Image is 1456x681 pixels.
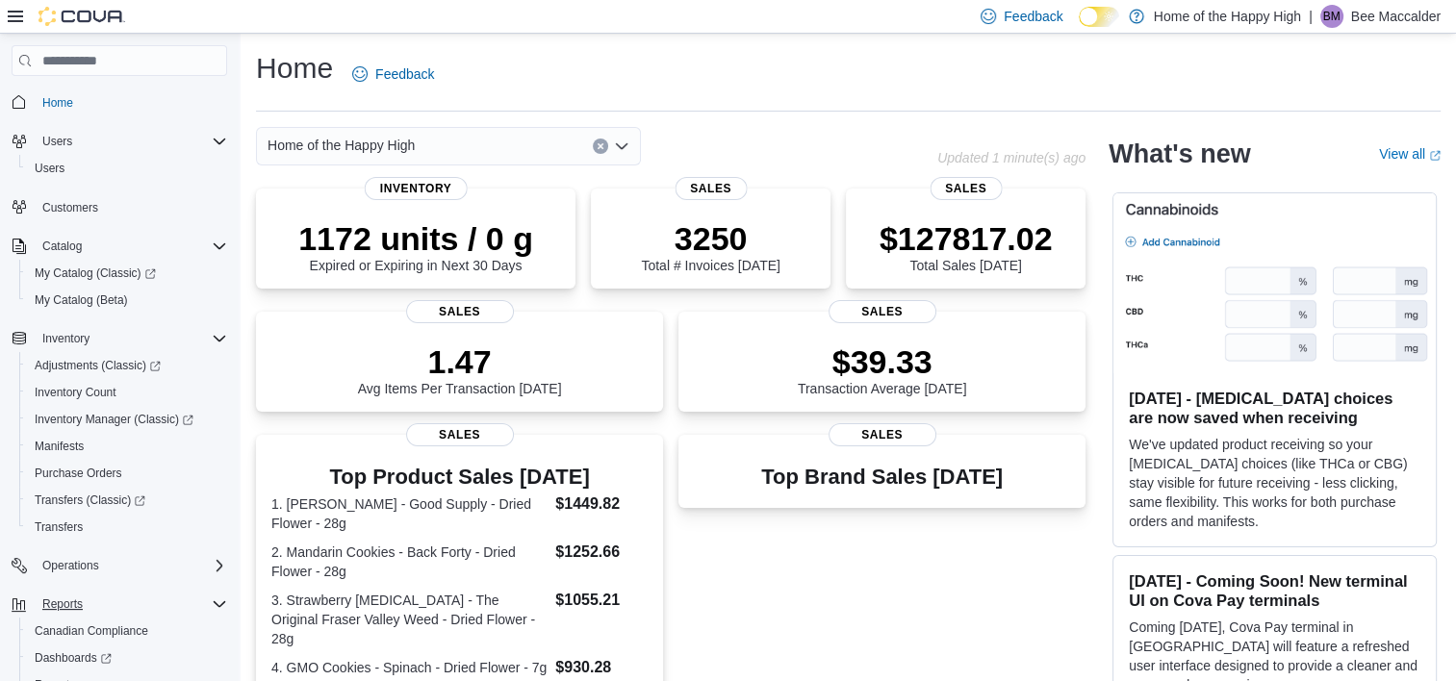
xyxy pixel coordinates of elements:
h3: [DATE] - Coming Soon! New terminal UI on Cova Pay terminals [1129,571,1420,610]
span: Canadian Compliance [35,623,148,639]
span: Transfers [27,516,227,539]
p: 1.47 [358,342,562,381]
span: Customers [35,195,227,219]
span: BM [1323,5,1341,28]
dd: $930.28 [555,656,648,679]
span: Reports [42,596,83,612]
a: Dashboards [19,644,235,671]
button: Open list of options [614,139,629,154]
span: Inventory Manager (Classic) [27,408,227,431]
span: Transfers [35,519,83,535]
span: Operations [35,554,227,577]
button: My Catalog (Beta) [19,287,235,314]
dd: $1055.21 [555,589,648,612]
span: Manifests [27,435,227,458]
p: $127817.02 [880,219,1053,258]
span: Manifests [35,439,84,454]
button: Purchase Orders [19,460,235,487]
button: Home [4,88,235,115]
h2: What's new [1109,139,1250,169]
span: Operations [42,558,99,573]
p: 3250 [641,219,779,258]
span: Dashboards [27,646,227,669]
span: Inventory [365,177,468,200]
span: Canadian Compliance [27,619,227,643]
span: Users [35,130,227,153]
button: Transfers [19,514,235,541]
div: Total Sales [DATE] [880,219,1053,273]
dt: 4. GMO Cookies - Spinach - Dried Flower - 7g [271,658,548,677]
p: Updated 1 minute(s) ago [937,150,1086,165]
button: Users [35,130,80,153]
a: Users [27,157,72,180]
span: Sales [829,300,936,323]
p: | [1309,5,1313,28]
button: Operations [35,554,107,577]
p: Home of the Happy High [1154,5,1301,28]
button: Customers [4,193,235,221]
span: Inventory Count [27,381,227,404]
h3: Top Brand Sales [DATE] [761,466,1003,489]
span: Purchase Orders [27,462,227,485]
span: Adjustments (Classic) [35,358,161,373]
button: Users [4,128,235,155]
span: My Catalog (Beta) [27,289,227,312]
span: My Catalog (Classic) [35,265,156,281]
a: Dashboards [27,646,119,669]
button: Operations [4,552,235,579]
span: Catalog [35,235,227,258]
span: Catalog [42,239,82,254]
span: Inventory [35,327,227,350]
p: 1172 units / 0 g [298,219,533,258]
img: Cova [38,7,125,26]
h3: Top Product Sales [DATE] [271,466,648,489]
span: Home [42,95,73,111]
span: Feedback [1004,7,1062,26]
span: Dashboards [35,650,112,666]
span: Sales [930,177,1002,200]
a: Inventory Count [27,381,124,404]
span: Home of the Happy High [268,134,415,157]
span: My Catalog (Beta) [35,292,128,308]
span: Reports [35,593,227,616]
svg: External link [1429,150,1441,162]
a: Adjustments (Classic) [27,354,168,377]
a: Transfers (Classic) [27,489,153,512]
a: Transfers (Classic) [19,487,235,514]
a: Canadian Compliance [27,619,156,643]
div: Transaction Average [DATE] [798,342,967,396]
span: Sales [829,423,936,446]
span: Users [35,161,64,176]
button: Clear input [593,139,608,154]
span: Customers [42,200,98,215]
dt: 2. Mandarin Cookies - Back Forty - Dried Flower - 28g [271,542,548,581]
button: Canadian Compliance [19,618,235,644]
span: Feedback [375,64,434,84]
span: Sales [406,300,514,323]
span: Inventory [42,331,89,346]
span: Purchase Orders [35,466,122,481]
dt: 3. Strawberry [MEDICAL_DATA] - The Original Fraser Valley Weed - Dried Flower - 28g [271,591,548,648]
span: Inventory Count [35,385,116,400]
span: Adjustments (Classic) [27,354,227,377]
a: View allExternal link [1379,146,1441,162]
h3: [DATE] - [MEDICAL_DATA] choices are now saved when receiving [1129,389,1420,427]
button: Reports [4,591,235,618]
h1: Home [256,49,333,88]
button: Reports [35,593,90,616]
div: Bee Maccalder [1320,5,1343,28]
a: Inventory Manager (Classic) [19,406,235,433]
button: Inventory Count [19,379,235,406]
a: Home [35,91,81,114]
dd: $1252.66 [555,541,648,564]
span: Users [27,157,227,180]
button: Inventory [4,325,235,352]
p: We've updated product receiving so your [MEDICAL_DATA] choices (like THCa or CBG) stay visible fo... [1129,435,1420,531]
span: Transfers (Classic) [27,489,227,512]
span: Dark Mode [1079,27,1080,28]
a: Transfers [27,516,90,539]
dt: 1. [PERSON_NAME] - Good Supply - Dried Flower - 28g [271,494,548,533]
span: Transfers (Classic) [35,492,145,508]
a: My Catalog (Classic) [19,260,235,287]
div: Total # Invoices [DATE] [641,219,779,273]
